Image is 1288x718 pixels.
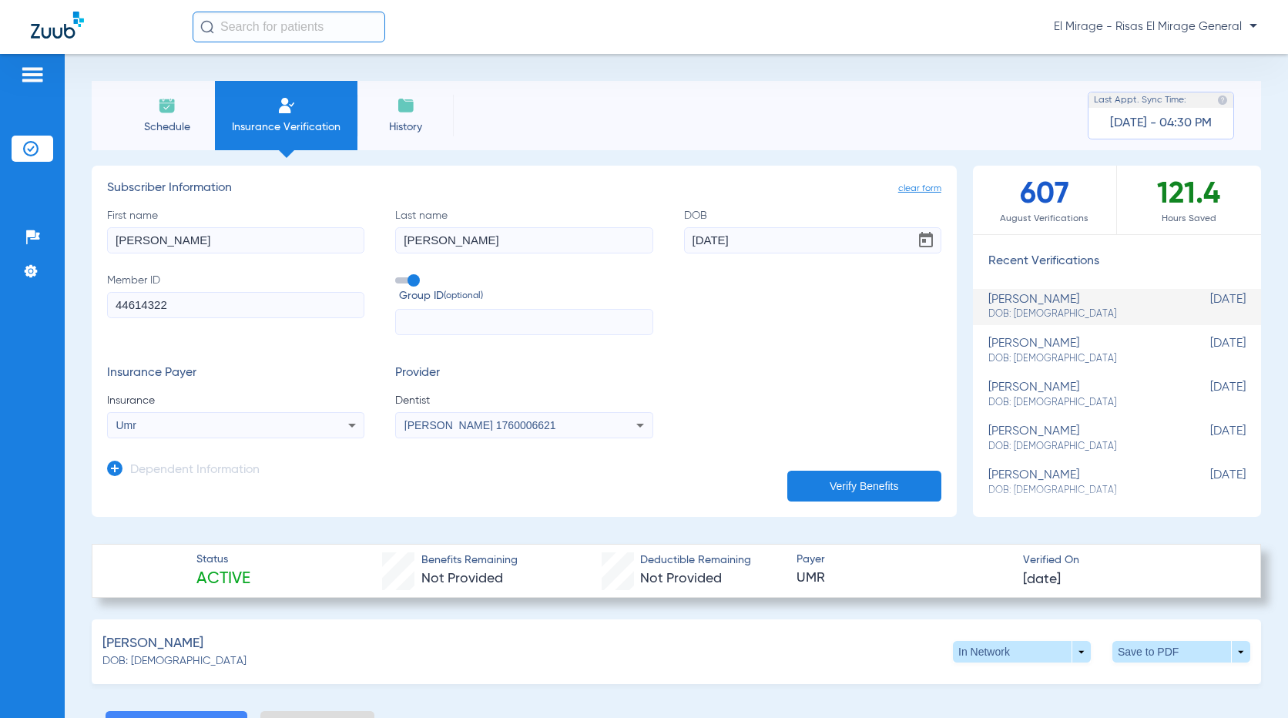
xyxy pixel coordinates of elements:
[1169,381,1246,409] span: [DATE]
[1094,92,1186,108] span: Last Appt. Sync Time:
[444,288,483,304] small: (optional)
[640,572,722,585] span: Not Provided
[397,96,415,115] img: History
[421,572,503,585] span: Not Provided
[1023,570,1061,589] span: [DATE]
[196,552,250,568] span: Status
[369,119,442,135] span: History
[102,634,203,653] span: [PERSON_NAME]
[226,119,346,135] span: Insurance Verification
[395,366,652,381] h3: Provider
[953,641,1091,663] button: In Network
[988,440,1169,454] span: DOB: [DEMOGRAPHIC_DATA]
[973,211,1116,226] span: August Verifications
[1169,293,1246,321] span: [DATE]
[1054,19,1257,35] span: El Mirage - Risas El Mirage General
[404,419,556,431] span: [PERSON_NAME] 1760006621
[196,569,250,590] span: Active
[684,208,941,253] label: DOB
[107,292,364,318] input: Member ID
[395,227,652,253] input: Last name
[988,293,1169,321] div: [PERSON_NAME]
[116,419,136,431] span: Umr
[1217,95,1228,106] img: last sync help info
[1023,552,1236,569] span: Verified On
[1117,166,1261,234] div: 121.4
[107,393,364,408] span: Insurance
[107,227,364,253] input: First name
[898,181,941,196] span: clear form
[1169,468,1246,497] span: [DATE]
[988,337,1169,365] div: [PERSON_NAME]
[395,393,652,408] span: Dentist
[797,552,1010,568] span: Payer
[193,12,385,42] input: Search for patients
[1110,116,1212,131] span: [DATE] - 04:30 PM
[988,468,1169,497] div: [PERSON_NAME]
[988,307,1169,321] span: DOB: [DEMOGRAPHIC_DATA]
[640,552,751,569] span: Deductible Remaining
[988,352,1169,366] span: DOB: [DEMOGRAPHIC_DATA]
[130,463,260,478] h3: Dependent Information
[988,381,1169,409] div: [PERSON_NAME]
[988,424,1169,453] div: [PERSON_NAME]
[1211,644,1288,718] iframe: Chat Widget
[102,653,247,669] span: DOB: [DEMOGRAPHIC_DATA]
[130,119,203,135] span: Schedule
[797,569,1010,588] span: UMR
[1117,211,1261,226] span: Hours Saved
[107,208,364,253] label: First name
[973,254,1261,270] h3: Recent Verifications
[399,288,652,304] span: Group ID
[158,96,176,115] img: Schedule
[277,96,296,115] img: Manual Insurance Verification
[107,273,364,336] label: Member ID
[107,181,941,196] h3: Subscriber Information
[1169,337,1246,365] span: [DATE]
[1169,424,1246,453] span: [DATE]
[787,471,941,502] button: Verify Benefits
[911,225,941,256] button: Open calendar
[988,484,1169,498] span: DOB: [DEMOGRAPHIC_DATA]
[684,227,941,253] input: DOBOpen calendar
[20,65,45,84] img: hamburger-icon
[973,166,1117,234] div: 607
[988,396,1169,410] span: DOB: [DEMOGRAPHIC_DATA]
[1112,641,1250,663] button: Save to PDF
[421,552,518,569] span: Benefits Remaining
[107,366,364,381] h3: Insurance Payer
[31,12,84,39] img: Zuub Logo
[395,208,652,253] label: Last name
[200,20,214,34] img: Search Icon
